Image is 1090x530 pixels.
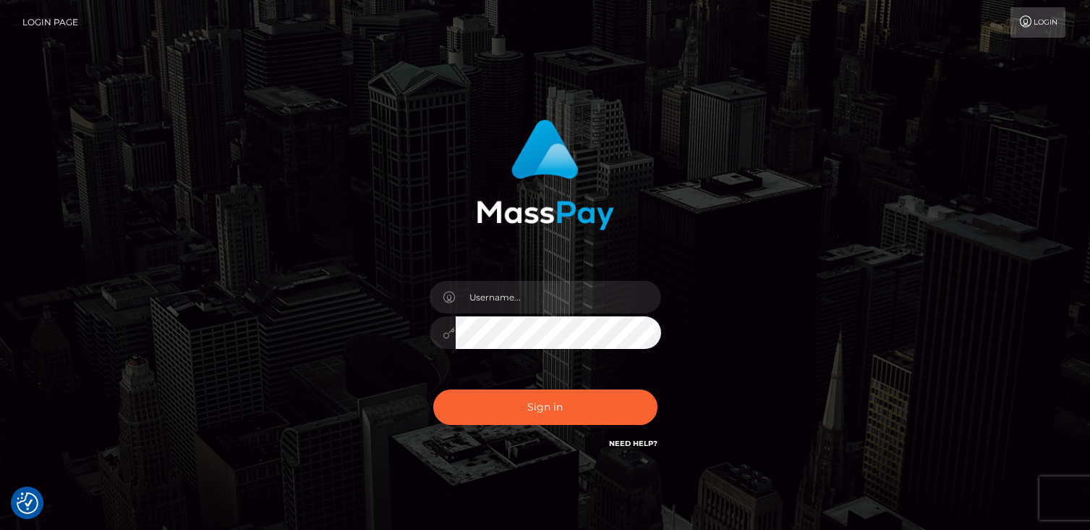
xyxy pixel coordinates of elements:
button: Consent Preferences [17,492,38,514]
img: MassPay Login [477,119,614,230]
button: Sign in [433,390,657,425]
a: Login Page [22,7,78,38]
img: Revisit consent button [17,492,38,514]
a: Need Help? [609,439,657,448]
a: Login [1010,7,1065,38]
input: Username... [456,281,661,314]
